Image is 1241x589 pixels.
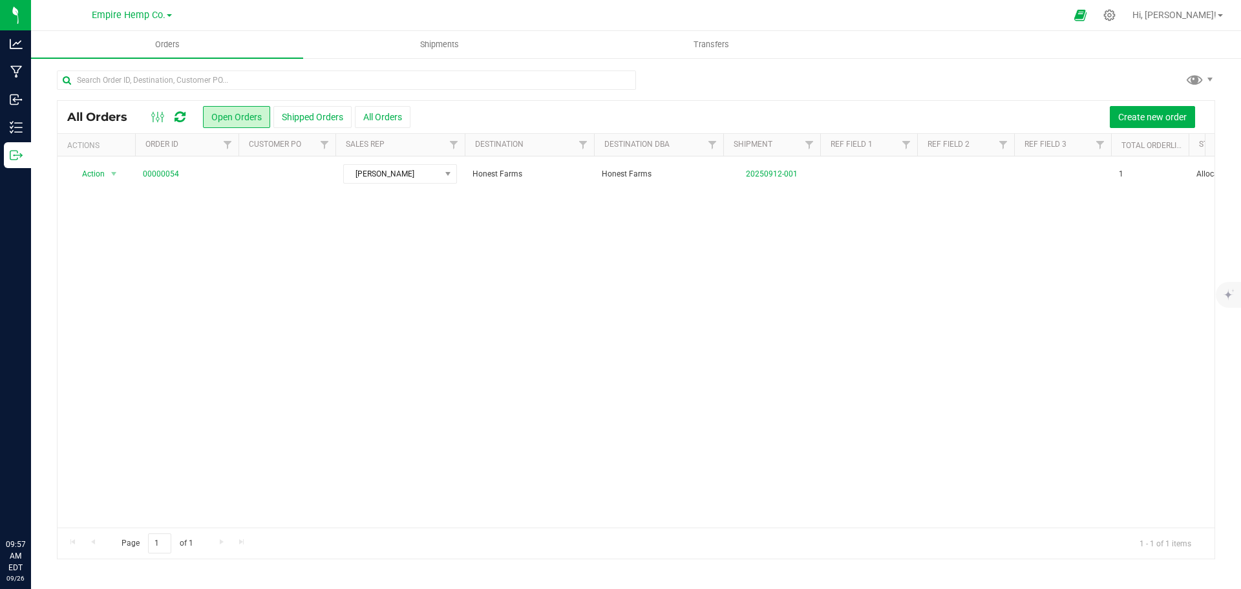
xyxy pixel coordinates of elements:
[831,140,873,149] a: Ref Field 1
[6,539,25,573] p: 09:57 AM EDT
[10,93,23,106] inline-svg: Inbound
[403,39,476,50] span: Shipments
[38,484,54,499] iframe: Resource center unread badge
[10,121,23,134] inline-svg: Inventory
[143,168,179,180] a: 00000054
[70,165,105,183] span: Action
[138,39,197,50] span: Orders
[993,134,1014,156] a: Filter
[746,169,798,178] a: 20250912-001
[314,134,335,156] a: Filter
[106,165,122,183] span: select
[10,149,23,162] inline-svg: Outbound
[145,140,178,149] a: Order ID
[111,533,204,553] span: Page of 1
[10,37,23,50] inline-svg: Analytics
[92,10,165,21] span: Empire Hemp Co.
[273,106,352,128] button: Shipped Orders
[604,140,670,149] a: Destination DBA
[928,140,970,149] a: Ref Field 2
[1199,140,1227,149] a: Status
[1121,141,1191,150] a: Total Orderlines
[1119,168,1123,180] span: 1
[1066,3,1095,28] span: Open Ecommerce Menu
[575,31,847,58] a: Transfers
[1110,106,1195,128] button: Create new order
[1118,112,1187,122] span: Create new order
[472,168,586,180] span: Honest Farms
[1101,9,1118,21] div: Manage settings
[1132,10,1216,20] span: Hi, [PERSON_NAME]!
[734,140,772,149] a: Shipment
[148,533,171,553] input: 1
[443,134,465,156] a: Filter
[475,140,524,149] a: Destination
[344,165,440,183] span: [PERSON_NAME]
[303,31,575,58] a: Shipments
[896,134,917,156] a: Filter
[203,106,270,128] button: Open Orders
[217,134,239,156] a: Filter
[67,141,130,150] div: Actions
[573,134,594,156] a: Filter
[676,39,747,50] span: Transfers
[346,140,385,149] a: Sales Rep
[57,70,636,90] input: Search Order ID, Destination, Customer PO...
[6,573,25,583] p: 09/26
[31,31,303,58] a: Orders
[13,486,52,524] iframe: Resource center
[799,134,820,156] a: Filter
[67,110,140,124] span: All Orders
[1129,533,1202,553] span: 1 - 1 of 1 items
[1090,134,1111,156] a: Filter
[249,140,301,149] a: Customer PO
[602,168,716,180] span: Honest Farms
[702,134,723,156] a: Filter
[355,106,410,128] button: All Orders
[1024,140,1066,149] a: Ref Field 3
[10,65,23,78] inline-svg: Manufacturing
